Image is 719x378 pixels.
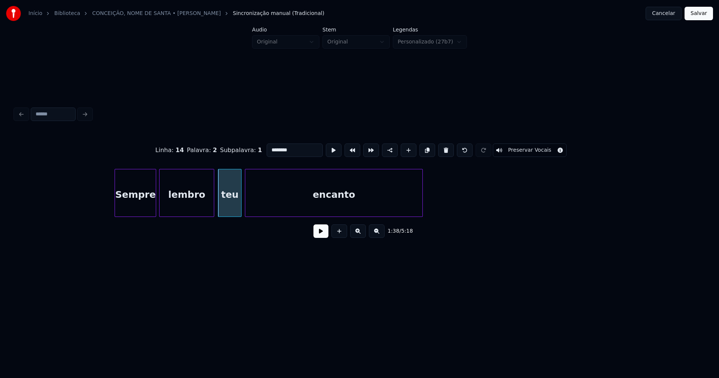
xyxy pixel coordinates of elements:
[685,7,713,20] button: Salvar
[258,146,262,154] span: 1
[388,227,399,235] span: 1:38
[252,27,319,32] label: Áudio
[213,146,217,154] span: 2
[92,10,221,17] a: CONCEIÇÃO, NOME DE SANTA • [PERSON_NAME]
[220,146,262,155] div: Subpalavra :
[401,227,413,235] span: 5:18
[322,27,390,32] label: Stem
[646,7,682,20] button: Cancelar
[6,6,21,21] img: youka
[155,146,184,155] div: Linha :
[388,227,406,235] div: /
[393,27,467,32] label: Legendas
[233,10,324,17] span: Sincronização manual (Tradicional)
[54,10,80,17] a: Biblioteca
[176,146,184,154] span: 14
[493,143,567,157] button: Toggle
[28,10,42,17] a: Início
[28,10,324,17] nav: breadcrumb
[187,146,217,155] div: Palavra :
